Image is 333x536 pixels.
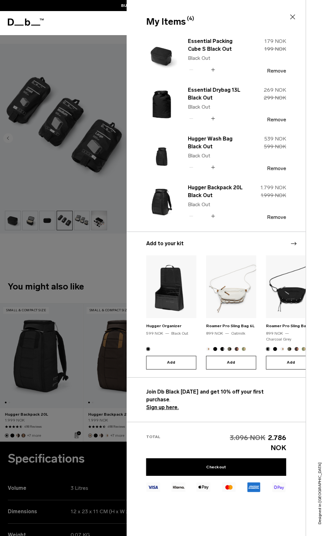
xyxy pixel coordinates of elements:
button: Black Out [146,347,150,351]
p: Black Out [188,54,245,62]
div: My Items [146,15,285,29]
div: 2 / 20 [206,255,256,369]
a: Hugger Wash Bag Black Out [188,135,245,151]
button: Remove [267,117,286,123]
div: Black Out [171,330,188,336]
p: Designed in [GEOGRAPHIC_DATA] [317,427,323,524]
a: Checkout [146,458,286,476]
button: Oatmilk [206,347,210,351]
button: Black Out [213,347,217,351]
button: Add to Cart [146,356,196,369]
button: Forest Green [228,347,231,351]
p: Black Out [188,152,245,160]
span: (4) [187,15,194,22]
p: . [146,388,286,411]
button: Db x Beyond Medals [242,347,246,351]
img: Hugger Backpack 20L Black Out - Black Out [146,183,177,221]
button: Remove [267,214,286,220]
h3: Add to your kit [146,240,286,248]
span: 1.799 NOK [260,184,286,191]
a: Essential Drybag 13L Black Out [188,86,245,102]
span: 899 NOK [266,331,283,336]
button: Remove [267,166,286,171]
button: Forest Green [287,347,291,351]
div: 3 / 20 [266,255,316,369]
strong: Join Db Black [DATE] and get 10% off your first purchase [146,389,264,403]
img: Roamer Pro Sling Bag 6L Oatmilk [206,255,256,318]
button: Db x Beyond Medals [302,347,306,351]
a: Sign up here. [146,404,179,410]
button: Remove [267,68,286,74]
a: Essential Packing Cube S Black Out [188,37,245,53]
button: Add to Cart [266,356,316,369]
button: Homegrown with Lu [295,347,298,351]
span: 179 NOK [264,38,286,44]
img: Essential Packing Cube S Black Out - Black Out [146,36,177,75]
span: 3.096 NOK [230,434,267,442]
s: 199 NOK [264,45,286,53]
img: Hugger Organizer Black Out [146,255,196,318]
a: Roamer Pro Sling Bag 6L [206,324,255,328]
s: 299 NOK [264,94,286,102]
div: 1 / 20 [146,255,196,369]
a: Roamer Pro Sling Bag 6L [266,324,314,328]
button: Charcoal Grey [266,347,270,351]
div: Charcoal Grey [266,336,291,342]
a: BUY NOW, PAY LATER WITH [PERSON_NAME] [121,3,212,8]
s: 1.999 NOK [261,192,286,199]
a: Hugger Backpack 20L Black Out [188,184,245,199]
img: Hugger Wash Bag Black Out - Black Out [146,134,177,172]
span: Total [146,435,160,439]
button: Charcoal Grey [220,347,224,351]
span: 899 NOK [206,331,223,336]
span: 599 NOK [146,331,163,336]
button: Black Out [273,347,277,351]
div: Next slide [289,236,298,251]
img: Essential Drybag 13L Black Out - Black Out [146,85,177,124]
div: Oatmilk [231,330,245,336]
p: Black Out [188,103,245,111]
button: Oatmilk [280,347,284,351]
button: Homegrown with Lu [235,347,239,351]
p: Black Out [188,201,245,208]
img: Roamer Pro Sling Bag 6L Charcoal Grey [266,255,316,318]
span: 2.786 NOK [268,434,286,452]
s: 599 NOK [264,143,286,151]
span: 269 NOK [264,87,286,93]
a: Hugger Organizer [146,324,181,328]
span: 539 NOK [264,136,286,142]
button: Add to Cart [206,356,256,369]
